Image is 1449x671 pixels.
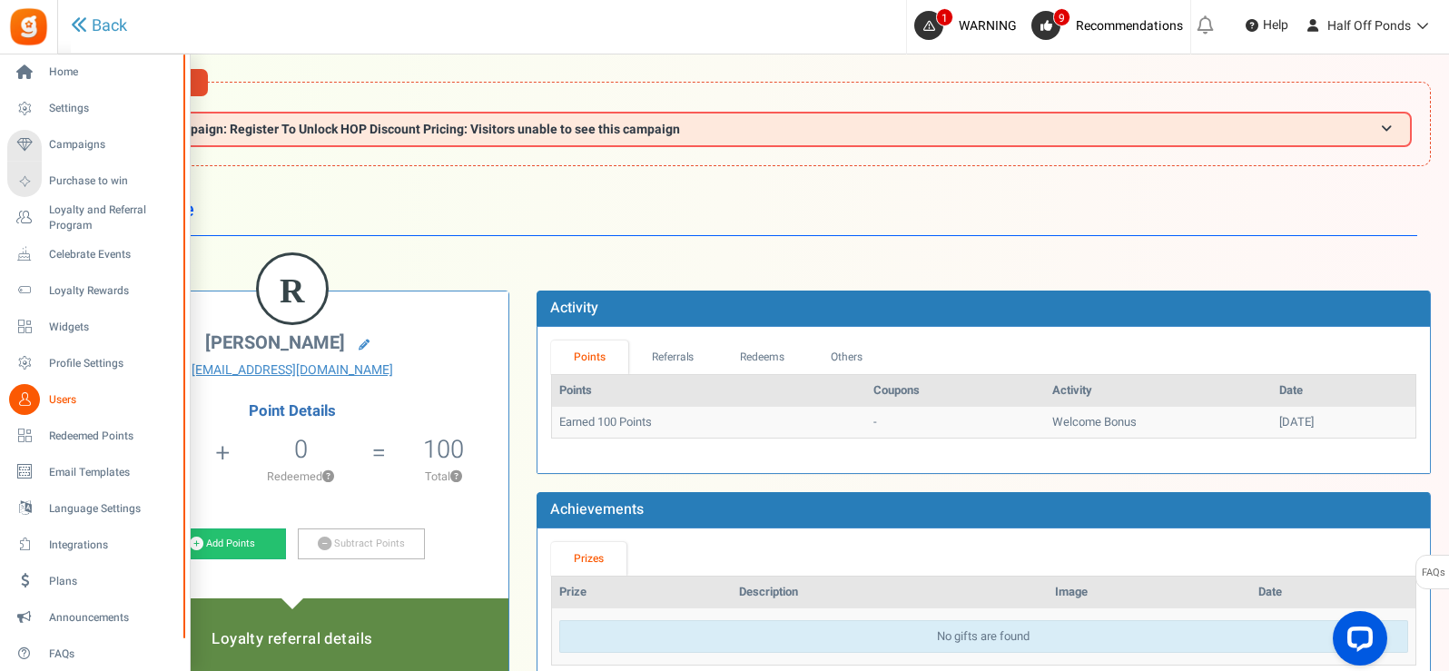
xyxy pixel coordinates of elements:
[914,11,1024,40] a: 1 WARNING
[259,255,326,326] figcaption: R
[1053,8,1070,26] span: 9
[159,528,286,559] a: Add Points
[1238,11,1296,40] a: Help
[49,429,176,444] span: Redeemed Points
[298,528,425,559] a: Subtract Points
[49,646,176,662] span: FAQs
[1327,16,1411,35] span: Half Off Ponds
[551,340,629,374] a: Points
[552,375,866,407] th: Points
[7,384,182,415] a: Users
[90,361,495,380] a: [EMAIL_ADDRESS][DOMAIN_NAME]
[49,101,176,116] span: Settings
[7,602,182,633] a: Announcements
[76,403,508,419] h4: Point Details
[49,392,176,408] span: Users
[808,340,886,374] a: Others
[1279,414,1408,431] div: [DATE]
[136,123,680,136] span: Fail! Campaign: Register To Unlock HOP Discount Pricing: Visitors unable to see this campaign
[959,16,1017,35] span: WARNING
[552,407,866,439] td: Earned 100 Points
[7,130,182,161] a: Campaigns
[49,574,176,589] span: Plans
[1076,16,1183,35] span: Recommendations
[49,501,176,517] span: Language Settings
[7,566,182,597] a: Plans
[1258,16,1288,35] span: Help
[936,8,953,26] span: 1
[49,137,176,153] span: Campaigns
[732,577,1049,608] th: Description
[49,610,176,626] span: Announcements
[7,420,182,451] a: Redeemed Points
[1045,375,1272,407] th: Activity
[49,538,176,553] span: Integrations
[552,577,732,608] th: Prize
[7,638,182,669] a: FAQs
[551,542,627,576] a: Prizes
[423,436,464,463] h5: 100
[866,407,1045,439] td: -
[559,620,1408,654] div: No gifts are found
[7,57,182,88] a: Home
[550,498,644,520] b: Achievements
[8,6,49,47] img: Gratisfaction
[7,275,182,306] a: Loyalty Rewards
[49,465,176,480] span: Email Templates
[7,166,182,197] a: Purchase to win
[49,202,182,233] span: Loyalty and Referral Program
[450,471,462,483] button: ?
[49,356,176,371] span: Profile Settings
[49,320,176,335] span: Widgets
[322,471,334,483] button: ?
[7,529,182,560] a: Integrations
[7,94,182,124] a: Settings
[49,283,176,299] span: Loyalty Rewards
[89,184,1417,236] h1: User Profile
[7,493,182,524] a: Language Settings
[7,311,182,342] a: Widgets
[205,330,345,356] span: [PERSON_NAME]
[866,375,1045,407] th: Coupons
[94,631,490,647] h5: Loyalty referral details
[1045,407,1272,439] td: Welcome Bonus
[1421,556,1445,590] span: FAQs
[49,64,176,80] span: Home
[1031,11,1190,40] a: 9 Recommendations
[1272,375,1415,407] th: Date
[1251,577,1415,608] th: Date
[232,469,370,485] p: Redeemed
[628,340,717,374] a: Referrals
[7,457,182,488] a: Email Templates
[550,297,598,319] b: Activity
[294,436,308,463] h5: 0
[7,239,182,270] a: Celebrate Events
[7,348,182,379] a: Profile Settings
[1048,577,1251,608] th: Image
[717,340,808,374] a: Redeems
[49,173,176,189] span: Purchase to win
[49,247,176,262] span: Celebrate Events
[7,202,182,233] a: Loyalty and Referral Program
[388,469,499,485] p: Total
